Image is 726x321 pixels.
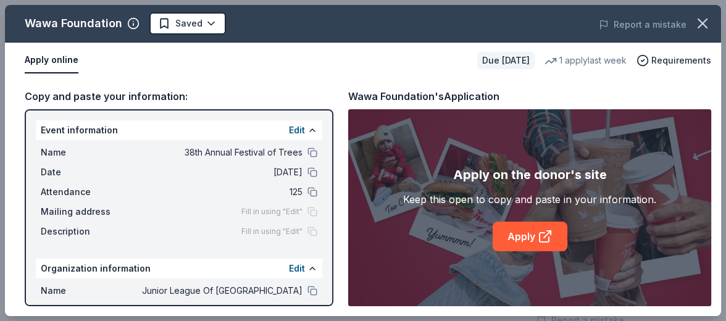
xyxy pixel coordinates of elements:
div: Wawa Foundation's Application [348,88,499,104]
div: 1 apply last week [544,53,627,68]
button: Apply online [25,48,78,73]
span: Fill in using "Edit" [241,207,302,217]
span: Description [41,224,123,239]
span: Junior League Of [GEOGRAPHIC_DATA] [123,283,302,298]
span: Fill in using "Edit" [241,227,302,236]
div: Apply on the donor's site [453,165,607,185]
a: Apply [493,222,567,251]
div: Keep this open to copy and paste in your information. [403,192,656,207]
span: Name [41,145,123,160]
div: Organization information [36,259,322,278]
button: Edit [289,261,305,276]
span: Mailing address [41,204,123,219]
span: Requirements [651,53,711,68]
span: [DATE] [123,165,302,180]
span: Date [41,165,123,180]
span: Saved [175,16,202,31]
span: 125 [123,185,302,199]
div: Due [DATE] [477,52,535,69]
button: Saved [149,12,226,35]
span: Website [41,303,123,318]
span: Name [41,283,123,298]
button: Requirements [636,53,711,68]
button: Report a mistake [599,17,686,32]
span: Attendance [41,185,123,199]
div: Copy and paste your information: [25,88,333,104]
div: Wawa Foundation [25,14,122,33]
span: 38th Annual Festival of Trees [123,145,302,160]
button: Edit [289,123,305,138]
div: Event information [36,120,322,140]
